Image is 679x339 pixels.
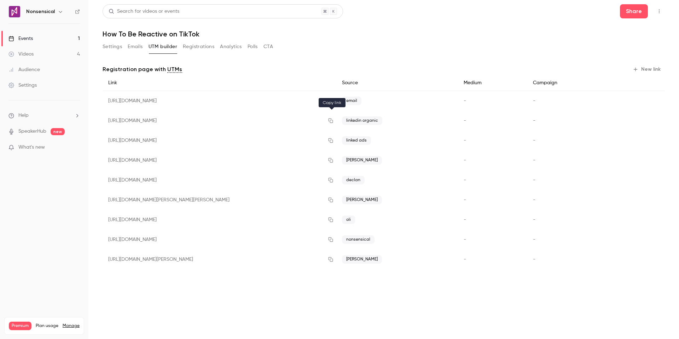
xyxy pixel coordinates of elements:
span: new [51,128,65,135]
button: Settings [103,41,122,52]
span: - [464,178,466,183]
button: Emails [128,41,143,52]
h6: Nonsensical [26,8,55,15]
div: Events [8,35,33,42]
span: - [533,98,535,103]
span: - [464,118,466,123]
span: - [533,197,535,202]
span: linkedin organic [342,116,382,125]
img: Nonsensical [9,6,20,17]
div: [URL][DOMAIN_NAME] [103,230,336,249]
span: - [464,197,466,202]
div: [URL][DOMAIN_NAME] [103,170,336,190]
div: Search for videos or events [109,8,179,15]
span: What's new [18,144,45,151]
span: [PERSON_NAME] [342,196,382,204]
div: [URL][DOMAIN_NAME][PERSON_NAME] [103,249,336,269]
a: SpeakerHub [18,128,46,135]
div: Link [103,75,336,91]
p: Registration page with [103,65,182,74]
span: - [464,237,466,242]
span: - [464,257,466,262]
span: - [464,217,466,222]
span: - [533,257,535,262]
div: [URL][DOMAIN_NAME][PERSON_NAME][PERSON_NAME] [103,190,336,210]
div: [URL][DOMAIN_NAME] [103,91,336,111]
span: [PERSON_NAME] [342,255,382,264]
button: Share [620,4,648,18]
span: nonsensical [342,235,375,244]
button: UTM builder [149,41,177,52]
a: UTMs [167,65,182,74]
span: - [533,118,535,123]
span: linked ads [342,136,371,145]
div: Settings [8,82,37,89]
span: oli [342,216,355,224]
span: [PERSON_NAME] [342,156,382,165]
span: Plan usage [36,323,58,329]
div: [URL][DOMAIN_NAME] [103,210,336,230]
div: Videos [8,51,34,58]
button: CTA [263,41,273,52]
div: Audience [8,66,40,73]
div: Source [336,75,458,91]
span: Help [18,112,29,119]
button: Registrations [183,41,214,52]
button: Polls [248,41,258,52]
span: - [464,98,466,103]
span: - [533,178,535,183]
div: [URL][DOMAIN_NAME] [103,131,336,150]
div: Campaign [527,75,611,91]
span: - [533,237,535,242]
div: Medium [458,75,527,91]
span: - [533,138,535,143]
span: - [533,158,535,163]
iframe: Noticeable Trigger [71,144,80,151]
button: New link [630,64,665,75]
a: Manage [63,323,80,329]
span: - [533,217,535,222]
button: Analytics [220,41,242,52]
span: Premium [9,322,31,330]
li: help-dropdown-opener [8,112,80,119]
span: - [464,138,466,143]
span: - [464,158,466,163]
span: declan [342,176,365,184]
div: [URL][DOMAIN_NAME] [103,150,336,170]
div: [URL][DOMAIN_NAME] [103,111,336,131]
span: email [342,97,361,105]
h1: How To Be Reactive on TikTok [103,30,665,38]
